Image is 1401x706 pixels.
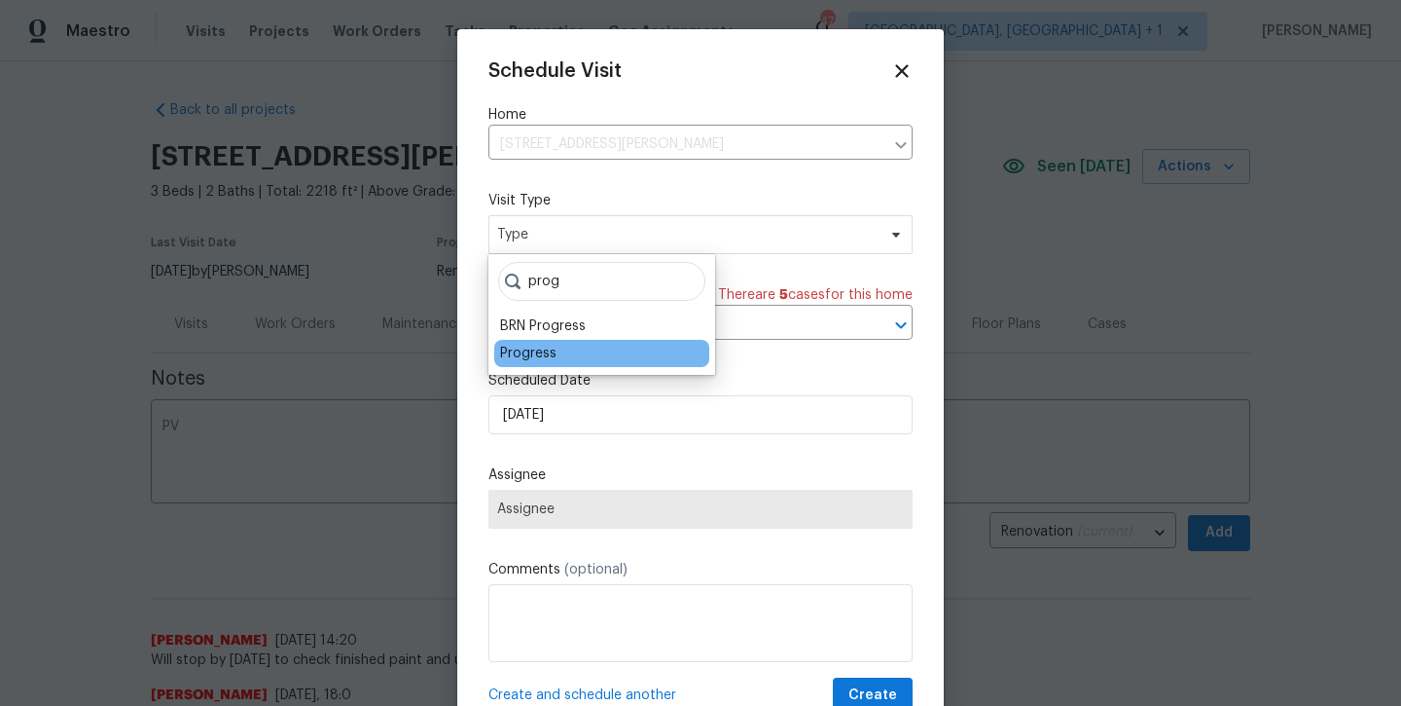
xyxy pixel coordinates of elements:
label: Comments [488,560,913,579]
button: Open [887,312,915,339]
label: Scheduled Date [488,371,913,390]
label: Assignee [488,465,913,485]
div: Progress [500,344,557,363]
span: Close [891,60,913,82]
input: Enter in an address [488,130,883,160]
span: Type [497,225,876,244]
div: BRN Progress [500,316,586,336]
input: M/D/YYYY [488,395,913,434]
label: Home [488,105,913,125]
label: Visit Type [488,191,913,210]
span: Assignee [497,502,904,517]
span: There are case s for this home [718,285,913,305]
span: (optional) [564,563,628,576]
span: Schedule Visit [488,61,622,81]
span: Create and schedule another [488,686,676,705]
span: 5 [779,288,788,302]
